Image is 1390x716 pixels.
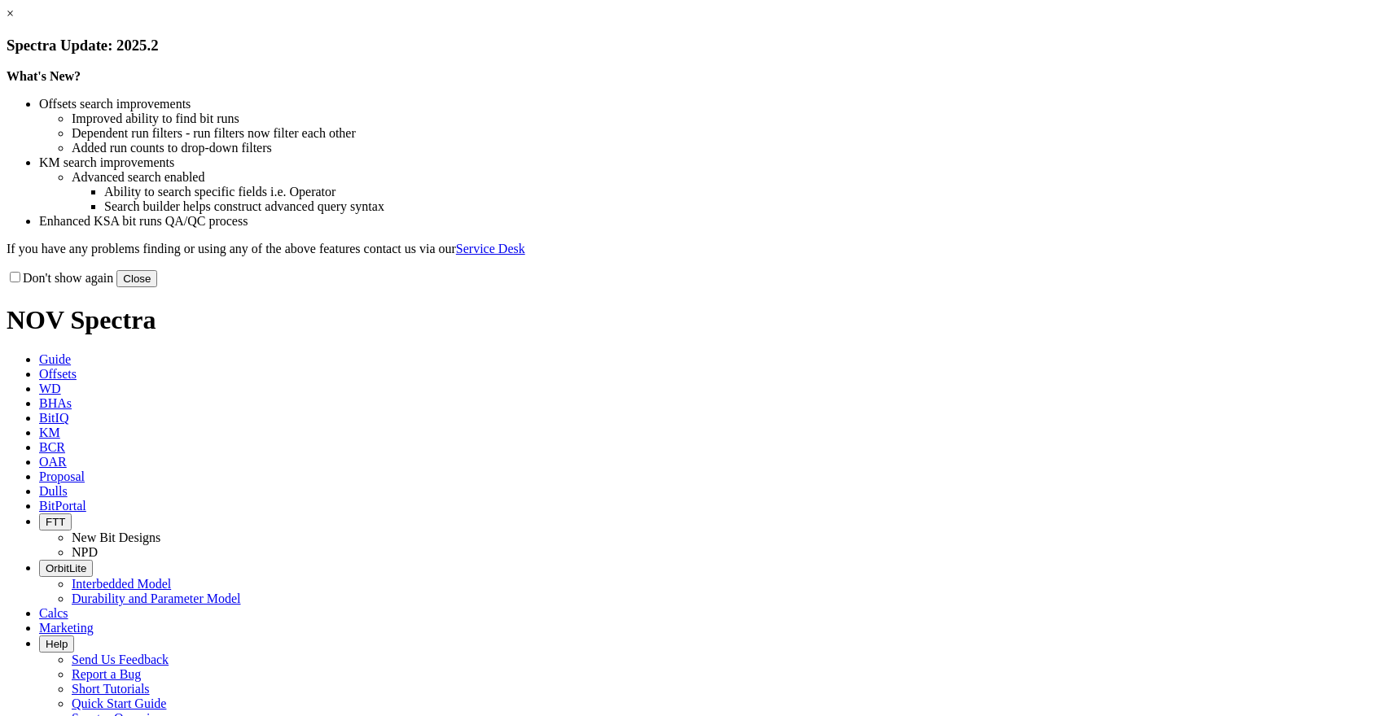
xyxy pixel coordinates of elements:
[39,396,72,410] span: BHAs
[72,696,166,710] a: Quick Start Guide
[39,411,68,425] span: BitIQ
[39,499,86,513] span: BitPortal
[39,214,1383,229] li: Enhanced KSA bit runs QA/QC process
[7,242,1383,256] p: If you have any problems finding or using any of the above features contact us via our
[7,271,113,285] label: Don't show again
[72,682,150,696] a: Short Tutorials
[72,170,1383,185] li: Advanced search enabled
[39,382,61,395] span: WD
[104,185,1383,199] li: Ability to search specific fields i.e. Operator
[72,141,1383,155] li: Added run counts to drop-down filters
[10,272,20,282] input: Don't show again
[46,638,68,650] span: Help
[7,69,81,83] strong: What's New?
[39,440,65,454] span: BCR
[72,530,160,544] a: New Bit Designs
[39,155,1383,170] li: KM search improvements
[72,111,1383,126] li: Improved ability to find bit runs
[72,126,1383,141] li: Dependent run filters - run filters now filter each other
[116,270,157,287] button: Close
[39,367,77,381] span: Offsets
[39,484,68,498] span: Dulls
[72,653,169,666] a: Send Us Feedback
[39,97,1383,111] li: Offsets search improvements
[39,426,60,439] span: KM
[72,667,141,681] a: Report a Bug
[7,7,14,20] a: ×
[39,621,94,635] span: Marketing
[46,562,86,574] span: OrbitLite
[72,577,171,591] a: Interbedded Model
[7,37,1383,55] h3: Spectra Update: 2025.2
[456,242,525,255] a: Service Desk
[7,305,1383,335] h1: NOV Spectra
[39,469,85,483] span: Proposal
[39,455,67,469] span: OAR
[72,545,98,559] a: NPD
[39,352,71,366] span: Guide
[39,606,68,620] span: Calcs
[46,516,65,528] span: FTT
[72,592,241,605] a: Durability and Parameter Model
[104,199,1383,214] li: Search builder helps construct advanced query syntax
